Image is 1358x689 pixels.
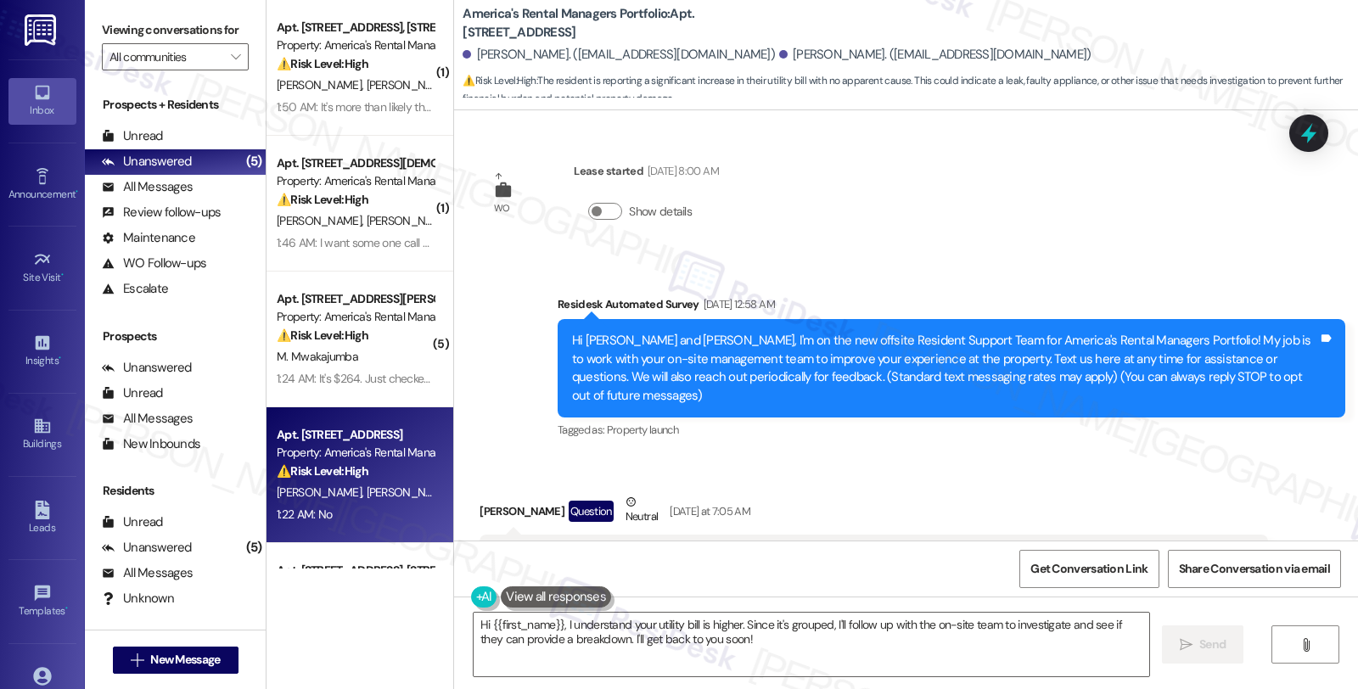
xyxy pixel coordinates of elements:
div: Apt. [STREET_ADDRESS], [STREET_ADDRESS] [277,562,434,580]
span: Send [1199,636,1226,653]
button: Get Conversation Link [1019,550,1159,588]
strong: ⚠️ Risk Level: High [277,56,368,71]
a: Templates • [8,579,76,625]
span: [PERSON_NAME] [277,77,367,92]
span: Get Conversation Link [1030,560,1148,578]
strong: ⚠️ Risk Level: High [277,192,368,207]
div: New Inbounds [102,435,200,453]
button: Send [1162,625,1244,664]
span: New Message [150,651,220,669]
div: All Messages [102,410,193,428]
div: Review follow-ups [102,204,221,221]
div: [DATE] 12:58 AM [699,295,775,313]
div: WO [494,199,510,217]
span: • [65,602,68,614]
div: [DATE] at 7:05 AM [665,502,750,520]
span: [PERSON_NAME] [277,213,367,228]
div: Property: America's Rental Managers Portfolio [277,308,434,326]
strong: ⚠️ Risk Level: High [277,463,368,479]
div: Apt. [STREET_ADDRESS][DEMOGRAPHIC_DATA], [STREET_ADDRESS][DEMOGRAPHIC_DATA] [277,154,434,172]
div: Hi [PERSON_NAME] and [PERSON_NAME], I'm on the new offsite Resident Support Team for America's Re... [572,332,1318,405]
div: Residents [85,482,266,500]
span: Property launch [607,423,678,437]
div: Residesk Automated Survey [558,295,1345,319]
div: Apt. [STREET_ADDRESS], [STREET_ADDRESS] [277,19,434,36]
input: All communities [109,43,222,70]
a: Inbox [8,78,76,124]
div: Property: America's Rental Managers Portfolio [277,444,434,462]
div: Tagged as: [558,417,1345,442]
div: 1:46 AM: I want some one call about the problems we have with this dam house call me do not text ... [277,235,875,250]
div: Unread [102,384,163,402]
div: (5) [242,535,267,561]
div: Neutral [622,493,661,529]
span: [PERSON_NAME] [367,213,457,228]
span: [PERSON_NAME] [277,485,367,500]
div: Apt. [STREET_ADDRESS][PERSON_NAME], [STREET_ADDRESS][PERSON_NAME] [277,290,434,308]
label: Viewing conversations for [102,17,249,43]
span: • [76,186,78,198]
div: Question [569,501,614,522]
textarea: Hi {{first_name}}, I understand your utility bill is higher. Since it's grouped, I'll follow up w... [474,613,1149,676]
div: Unread [102,127,163,145]
div: Property: America's Rental Managers Portfolio [277,172,434,190]
div: Unanswered [102,539,192,557]
div: [PERSON_NAME]. ([EMAIL_ADDRESS][DOMAIN_NAME]) [463,46,775,64]
div: Lease started [574,162,718,186]
div: Unanswered [102,153,192,171]
div: Maintenance [102,229,195,247]
div: Prospects + Residents [85,96,266,114]
strong: ⚠️ Risk Level: High [463,74,536,87]
div: WO Follow-ups [102,255,206,272]
label: Show details [629,203,692,221]
div: Unread [102,513,163,531]
div: Apt. [STREET_ADDRESS] [277,426,434,444]
span: • [59,352,61,364]
div: All Messages [102,564,193,582]
div: Prospects [85,328,266,345]
span: : The resident is reporting a significant increase in their utility bill with no apparent cause. ... [463,72,1358,109]
span: • [61,269,64,281]
i:  [131,653,143,667]
div: Property: America's Rental Managers Portfolio [277,36,434,54]
span: M. Mwakajumba [277,349,358,364]
div: [DATE] 8:00 AM [643,162,719,180]
div: All Messages [102,178,193,196]
i:  [231,50,240,64]
i:  [1299,638,1312,652]
span: [PERSON_NAME] [367,485,452,500]
div: [PERSON_NAME]. ([EMAIL_ADDRESS][DOMAIN_NAME]) [779,46,1091,64]
div: [PERSON_NAME] [480,493,1267,535]
span: Share Conversation via email [1179,560,1330,578]
b: America's Rental Managers Portfolio: Apt. [STREET_ADDRESS] [463,5,802,42]
div: 1:24 AM: It's $264. Just checked my account to make sure [277,371,559,386]
div: Unanswered [102,359,192,377]
a: Site Visit • [8,245,76,291]
div: 1:22 AM: No [277,507,332,522]
span: [PERSON_NAME] [367,77,452,92]
strong: ⚠️ Risk Level: High [277,328,368,343]
button: Share Conversation via email [1168,550,1341,588]
div: Unknown [102,590,174,608]
div: Escalate [102,280,168,298]
a: Leads [8,496,76,541]
a: Buildings [8,412,76,457]
i:  [1180,638,1192,652]
img: ResiDesk Logo [25,14,59,46]
a: Insights • [8,328,76,374]
button: New Message [113,647,238,674]
div: (5) [242,148,267,175]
